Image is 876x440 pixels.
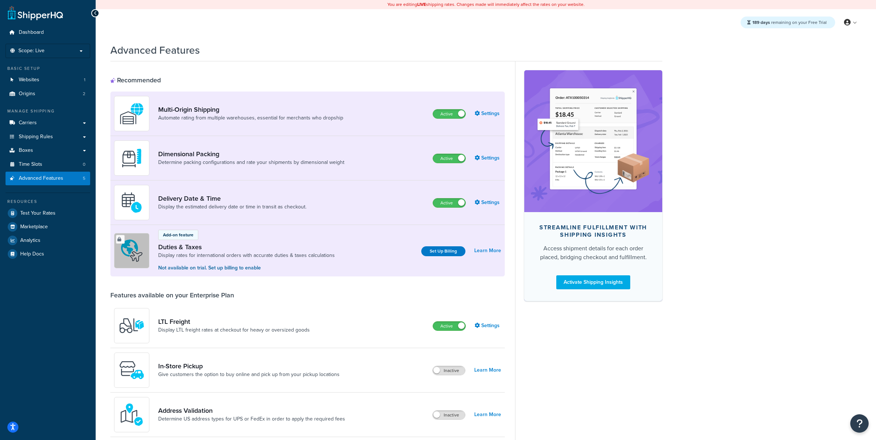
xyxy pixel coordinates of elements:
[6,220,90,233] a: Marketplace
[158,371,340,378] a: Give customers the option to buy online and pick up from your pickup locations
[19,120,37,126] span: Carriers
[6,144,90,157] a: Boxes
[433,154,465,163] label: Active
[6,73,90,87] a: Websites1
[158,407,345,415] a: Address Validation
[474,409,501,420] a: Learn More
[6,247,90,261] a: Help Docs
[19,77,39,83] span: Websites
[158,114,343,122] a: Automate rating from multiple warehouses, essential for merchants who dropship
[19,29,44,36] span: Dashboard
[474,246,501,256] a: Learn More
[110,291,234,299] div: Features available on your Enterprise Plan
[83,161,85,168] span: 0
[19,175,63,182] span: Advanced Features
[536,224,650,239] div: Streamline Fulfillment with Shipping Insights
[158,415,345,423] a: Determine US address types for UPS or FedEx in order to apply the required fees
[752,19,770,26] strong: 189 days
[158,194,306,203] a: Delivery Date & Time
[6,207,90,220] a: Test Your Rates
[158,243,335,251] a: Duties & Taxes
[6,73,90,87] li: Websites
[475,108,501,119] a: Settings
[752,19,827,26] span: remaining on your Free Trial
[119,357,145,383] img: wfgcfpwTIucLEAAAAASUVORK5CYII=
[158,318,310,326] a: LTL Freight
[433,366,465,375] label: Inactive
[475,321,501,331] a: Settings
[20,224,48,230] span: Marketplace
[421,246,465,256] a: Set Up Billing
[6,158,90,171] a: Time Slots0
[6,172,90,185] a: Advanced Features5
[433,411,465,419] label: Inactive
[6,198,90,205] div: Resources
[19,134,53,140] span: Shipping Rules
[535,81,651,201] img: feature-image-si-e24932ea9b9fcd0ff835db86be1ff8d589347e8876e1638d903ea230a36726be.png
[6,172,90,185] li: Advanced Features
[163,232,194,238] p: Add-on feature
[158,105,343,114] a: Multi-Origin Shipping
[433,322,465,330] label: Active
[475,197,501,208] a: Settings
[18,48,45,54] span: Scope: Live
[433,110,465,118] label: Active
[20,251,44,257] span: Help Docs
[119,101,145,126] img: WatD5o0RtDAAAAAElFTkSuQmCC
[6,130,90,144] a: Shipping Rules
[536,244,650,262] div: Access shipment details for each order placed, bridging checkout and fulfillment.
[158,362,340,370] a: In-Store Pickup
[119,190,145,215] img: gfkeb5ejjkALwAAAABJRU5ErkJggg==
[475,153,501,163] a: Settings
[6,87,90,101] li: Origins
[119,145,145,171] img: DTVBYsAAAAAASUVORK5CYII=
[19,161,42,168] span: Time Slots
[83,91,85,97] span: 2
[6,116,90,130] a: Carriers
[158,326,310,334] a: Display LTL freight rates at checkout for heavy or oversized goods
[83,175,85,182] span: 5
[158,159,344,166] a: Determine packing configurations and rate your shipments by dimensional weight
[20,210,56,217] span: Test Your Rates
[6,158,90,171] li: Time Slots
[19,91,35,97] span: Origins
[158,150,344,158] a: Dimensional Packing
[433,198,465,207] label: Active
[20,237,40,244] span: Analytics
[110,76,161,84] div: Recommended
[6,87,90,101] a: Origins2
[556,275,630,289] a: Activate Shipping Insights
[158,252,335,259] a: Display rates for international orders with accurate duties & taxes calculations
[158,264,335,272] p: Not available on trial. Set up billing to enable
[84,77,85,83] span: 1
[417,1,426,8] b: LIVE
[6,234,90,247] a: Analytics
[119,313,145,339] img: y79ZsPf0fXUFUhFXDzUgf+ktZg5F2+ohG75+v3d2s1D9TjoU8PiyCIluIjV41seZevKCRuEjTPPOKHJsQcmKCXGdfprl3L4q7...
[19,147,33,154] span: Boxes
[474,365,501,375] a: Learn More
[850,414,869,433] button: Open Resource Center
[6,65,90,72] div: Basic Setup
[158,203,306,211] a: Display the estimated delivery date or time in transit as checkout.
[6,108,90,114] div: Manage Shipping
[110,43,200,57] h1: Advanced Features
[6,26,90,39] a: Dashboard
[119,402,145,428] img: kIG8fy0lQAAAABJRU5ErkJggg==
